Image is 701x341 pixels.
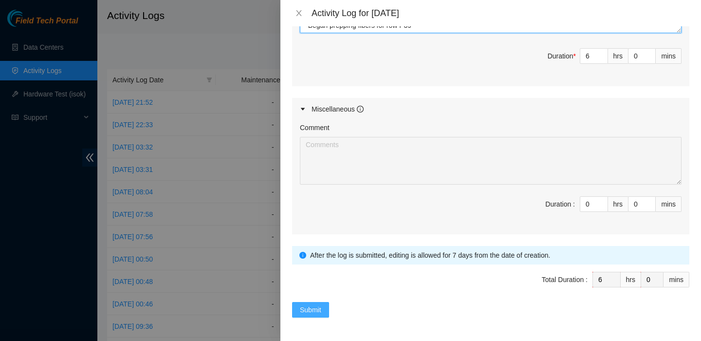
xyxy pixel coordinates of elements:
span: close [295,9,303,17]
div: Duration : [545,199,575,209]
div: Duration [548,51,576,61]
div: mins [656,196,682,212]
button: Submit [292,302,329,318]
textarea: Comment [300,137,682,185]
div: mins [656,48,682,64]
div: mins [664,272,689,287]
span: Submit [300,304,321,315]
div: hrs [608,196,628,212]
div: Total Duration : [542,274,588,285]
div: hrs [621,272,641,287]
div: hrs [608,48,628,64]
span: info-circle [357,106,364,113]
span: caret-right [300,106,306,112]
span: info-circle [299,252,306,259]
div: Miscellaneous [312,104,364,114]
label: Comment [300,122,330,133]
div: After the log is submitted, editing is allowed for 7 days from the date of creation. [310,250,682,261]
div: Activity Log for [DATE] [312,8,689,19]
div: Miscellaneous info-circle [292,98,689,120]
button: Close [292,9,306,18]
